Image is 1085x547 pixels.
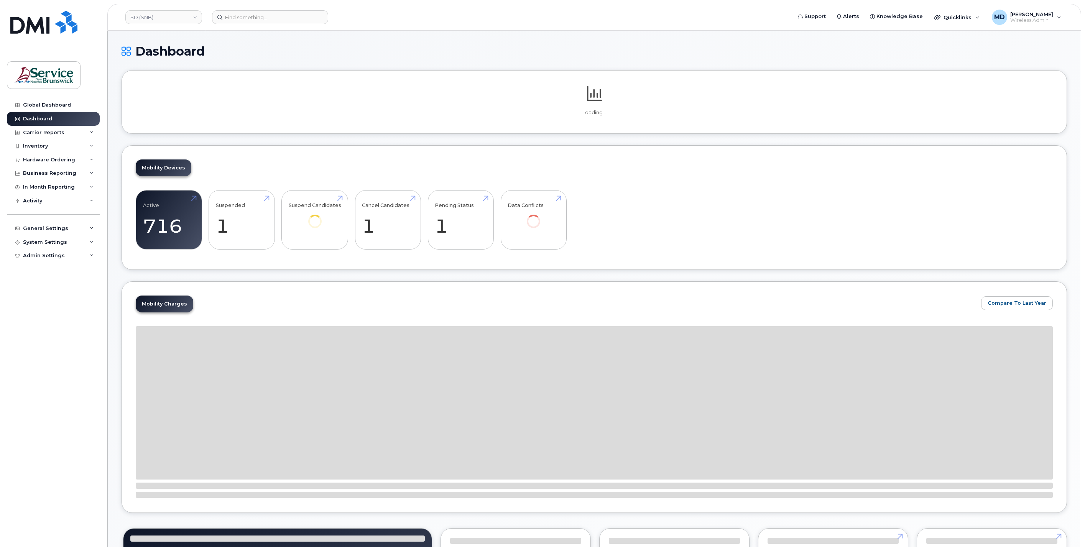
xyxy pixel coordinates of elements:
[289,195,341,239] a: Suspend Candidates
[143,195,195,245] a: Active 716
[216,195,268,245] a: Suspended 1
[988,299,1046,307] span: Compare To Last Year
[136,109,1053,116] p: Loading...
[435,195,487,245] a: Pending Status 1
[508,195,559,239] a: Data Conflicts
[122,44,1067,58] h1: Dashboard
[136,159,191,176] a: Mobility Devices
[362,195,414,245] a: Cancel Candidates 1
[136,296,193,312] a: Mobility Charges
[981,296,1053,310] button: Compare To Last Year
